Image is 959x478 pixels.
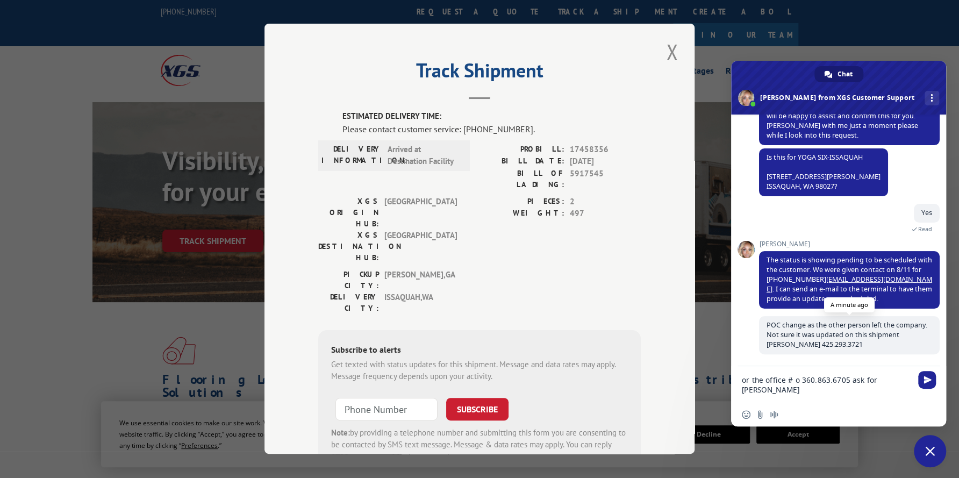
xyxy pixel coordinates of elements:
[742,410,750,419] span: Insert an emoji
[331,427,628,463] div: by providing a telephone number and submitting this form you are consenting to be contacted by SM...
[388,144,460,168] span: Arrived at Destination Facility
[918,225,932,233] span: Read
[767,153,881,191] span: Is this for YOGA SIX-ISSAQUAH [STREET_ADDRESS][PERSON_NAME] ISSAQUAH, WA 98027?
[335,398,438,420] input: Phone Number
[331,427,350,438] strong: Note:
[479,196,564,208] label: PIECES:
[914,435,946,467] a: Close chat
[384,269,457,291] span: [PERSON_NAME] , GA
[384,196,457,230] span: [GEOGRAPHIC_DATA]
[318,63,641,83] h2: Track Shipment
[479,144,564,156] label: PROBILL:
[770,410,778,419] span: Audio message
[570,156,641,168] span: [DATE]
[384,291,457,314] span: ISSAQUAH , WA
[479,208,564,220] label: WEIGHT:
[918,371,936,389] span: Send
[479,168,564,190] label: BILL OF LADING:
[570,144,641,156] span: 17458356
[331,359,628,383] div: Get texted with status updates for this shipment. Message and data rates may apply. Message frequ...
[756,410,764,419] span: Send a file
[767,255,932,303] span: The status is showing pending to be scheduled with the customer. We were given contact on 8/11 fo...
[814,66,863,82] a: Chat
[767,275,932,294] a: [EMAIL_ADDRESS][DOMAIN_NAME]
[318,230,379,263] label: XGS DESTINATION HUB:
[342,111,641,123] label: ESTIMATED DELIVERY TIME:
[742,366,914,403] textarea: Compose your message...
[838,66,853,82] span: Chat
[663,37,681,67] button: Close modal
[759,240,940,248] span: [PERSON_NAME]
[570,208,641,220] span: 497
[570,196,641,208] span: 2
[342,123,641,135] div: Please contact customer service: [PHONE_NUMBER].
[921,208,932,217] span: Yes
[384,230,457,263] span: [GEOGRAPHIC_DATA]
[570,168,641,190] span: 5917545
[318,196,379,230] label: XGS ORIGIN HUB:
[321,144,382,168] label: DELIVERY INFORMATION:
[331,343,628,359] div: Subscribe to alerts
[479,156,564,168] label: BILL DATE:
[446,398,509,420] button: SUBSCRIBE
[318,269,379,291] label: PICKUP CITY:
[318,291,379,314] label: DELIVERY CITY:
[767,320,927,349] span: POC change as the other person left the company. Not sure it was updated on this shipment [PERSON...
